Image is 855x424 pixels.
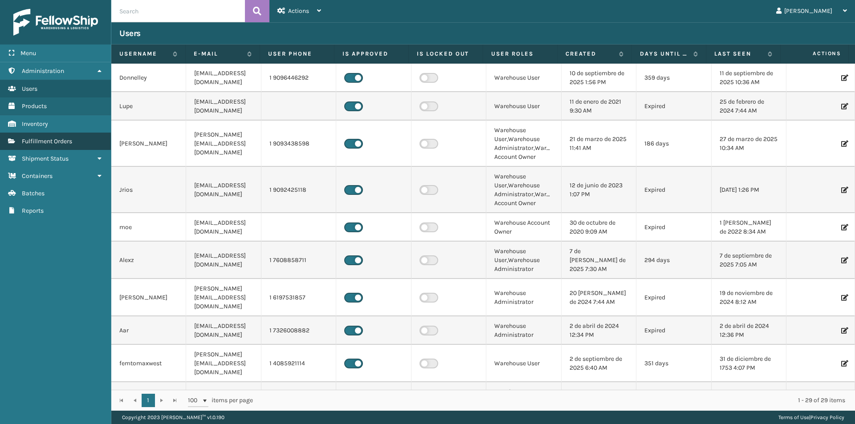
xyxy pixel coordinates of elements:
[486,316,561,345] td: Warehouse Administrator
[186,345,261,382] td: [PERSON_NAME][EMAIL_ADDRESS][DOMAIN_NAME]
[714,50,763,58] label: Last Seen
[188,394,253,407] span: items per page
[712,213,786,242] td: 1 [PERSON_NAME] de 2022 8:34 AM
[111,167,186,213] td: Jrios
[486,345,561,382] td: Warehouse User
[841,187,847,193] i: Edit
[562,316,636,345] td: 2 de abril de 2024 12:34 PM
[111,316,186,345] td: Aar
[636,316,711,345] td: Expired
[841,224,847,230] i: Edit
[261,242,336,279] td: 1 7608858711
[194,50,243,58] label: E-mail
[261,64,336,92] td: 1 9096446292
[20,49,36,57] span: Menu
[261,316,336,345] td: 1 7326008882
[636,121,711,167] td: 186 days
[841,295,847,301] i: Edit
[13,9,98,36] img: logo
[841,257,847,263] i: Edit
[111,64,186,92] td: Donnelley
[491,50,549,58] label: User Roles
[22,155,69,162] span: Shipment Status
[841,103,847,109] i: Edit
[841,141,847,147] i: Edit
[186,316,261,345] td: [EMAIL_ADDRESS][DOMAIN_NAME]
[636,167,711,213] td: Expired
[562,213,636,242] td: 30 de octubre de 2020 9:09 AM
[712,64,786,92] td: 11 de septiembre de 2025 10:36 AM
[111,345,186,382] td: femtomaxwest
[636,242,711,279] td: 294 days
[119,50,168,58] label: Username
[186,242,261,279] td: [EMAIL_ADDRESS][DOMAIN_NAME]
[186,167,261,213] td: [EMAIL_ADDRESS][DOMAIN_NAME]
[712,316,786,345] td: 2 de abril de 2024 12:36 PM
[186,213,261,242] td: [EMAIL_ADDRESS][DOMAIN_NAME]
[486,64,561,92] td: Warehouse User
[265,396,845,405] div: 1 - 29 of 29 items
[841,75,847,81] i: Edit
[111,242,186,279] td: Alexz
[111,279,186,316] td: [PERSON_NAME]
[778,414,809,420] a: Terms of Use
[636,92,711,121] td: Expired
[636,345,711,382] td: 351 days
[810,414,844,420] a: Privacy Policy
[111,92,186,121] td: Lupe
[562,64,636,92] td: 10 de septiembre de 2025 1:56 PM
[636,213,711,242] td: Expired
[22,85,37,93] span: Users
[142,394,155,407] a: 1
[712,92,786,121] td: 25 de febrero de 2024 7:44 AM
[261,121,336,167] td: 1 9093438598
[486,121,561,167] td: Warehouse User,Warehouse Administrator,Warehouse Account Owner
[712,345,786,382] td: 31 de diciembre de 1753 4:07 PM
[486,279,561,316] td: Warehouse Administrator
[562,279,636,316] td: 20 [PERSON_NAME] de 2024 7:44 AM
[122,411,224,424] p: Copyright 2023 [PERSON_NAME]™ v 1.0.190
[261,167,336,213] td: 1 9092425118
[562,242,636,279] td: 7 de [PERSON_NAME] de 2025 7:30 AM
[486,242,561,279] td: Warehouse User,Warehouse Administrator
[562,345,636,382] td: 2 de septiembre de 2025 6:40 AM
[22,67,64,75] span: Administration
[22,207,44,214] span: Reports
[636,279,711,316] td: Expired
[188,396,201,405] span: 100
[261,279,336,316] td: 1 6197531857
[111,213,186,242] td: moe
[566,50,615,58] label: Created
[186,64,261,92] td: [EMAIL_ADDRESS][DOMAIN_NAME]
[783,46,847,61] span: Actions
[261,345,336,382] td: 1 4085921114
[288,7,309,15] span: Actions
[22,172,53,180] span: Containers
[22,102,47,110] span: Products
[268,50,326,58] label: User phone
[111,121,186,167] td: [PERSON_NAME]
[562,121,636,167] td: 21 de marzo de 2025 11:41 AM
[712,279,786,316] td: 19 de noviembre de 2024 8:12 AM
[636,64,711,92] td: 359 days
[22,137,72,145] span: Fulfillment Orders
[562,92,636,121] td: 11 de enero de 2021 9:30 AM
[712,242,786,279] td: 7 de septiembre de 2025 7:05 AM
[22,190,45,197] span: Batches
[186,279,261,316] td: [PERSON_NAME][EMAIL_ADDRESS][DOMAIN_NAME]
[119,28,141,39] h3: Users
[712,167,786,213] td: [DATE] 1:26 PM
[486,213,561,242] td: Warehouse Account Owner
[342,50,400,58] label: Is Approved
[22,120,48,128] span: Inventory
[486,167,561,213] td: Warehouse User,Warehouse Administrator,Warehouse Account Owner
[417,50,475,58] label: Is Locked Out
[186,121,261,167] td: [PERSON_NAME][EMAIL_ADDRESS][DOMAIN_NAME]
[486,92,561,121] td: Warehouse User
[640,50,689,58] label: Days until password expires
[778,411,844,424] div: |
[712,121,786,167] td: 27 de marzo de 2025 10:34 AM
[841,360,847,367] i: Edit
[841,327,847,334] i: Edit
[186,92,261,121] td: [EMAIL_ADDRESS][DOMAIN_NAME]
